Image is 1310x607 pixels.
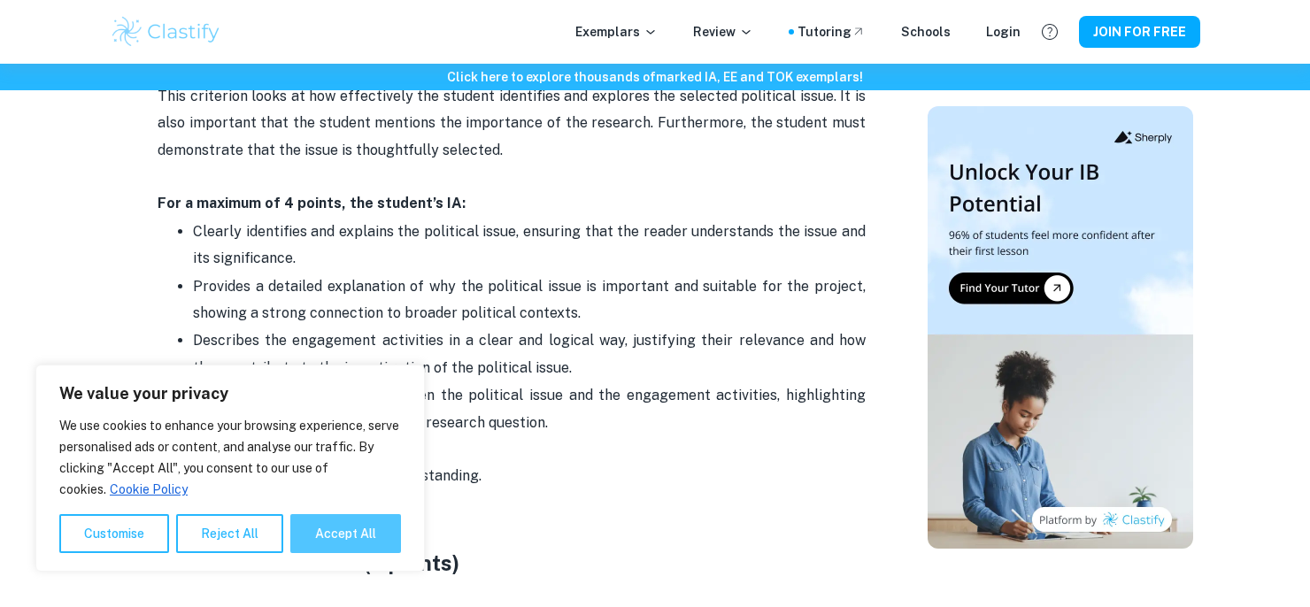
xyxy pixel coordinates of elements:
[158,195,466,211] strong: For a maximum of 4 points, the student’s IA:
[1035,17,1065,47] button: Help and Feedback
[928,106,1193,549] img: Thumbnail
[575,22,658,42] p: Exemplars
[193,273,866,327] p: Provides a detailed explanation of why the political issue is important and suitable for the proj...
[193,382,866,436] p: Demonstrates a clear link between the political issue and the engagement activities, highlighting...
[158,436,866,490] p: Check out for better understanding
[290,514,401,553] button: Accept All
[158,550,459,575] strong: Criterion B: Process (3 points)
[193,219,866,273] p: Clearly identifies and explains the political issue, ensuring that the reader understands the iss...
[59,383,401,404] p: We value your privacy
[35,365,425,572] div: We value your privacy
[59,514,169,553] button: Customise
[798,22,866,42] a: Tutoring
[693,22,753,42] p: Review
[4,67,1306,87] h6: Click here to explore thousands of marked IA, EE and TOK exemplars !
[158,83,866,164] p: This criterion looks at how effectively the student identifies and explores the selected politica...
[193,327,866,381] p: Describes the engagement activities in a clear and logical way, justifying their relevance and ho...
[479,467,482,484] span: .
[109,481,189,497] a: Cookie Policy
[110,14,222,50] img: Clastify logo
[901,22,951,42] a: Schools
[176,514,283,553] button: Reject All
[59,415,401,500] p: We use cookies to enhance your browsing experience, serve personalised ads or content, and analys...
[986,22,1021,42] a: Login
[1079,16,1200,48] button: JOIN FOR FREE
